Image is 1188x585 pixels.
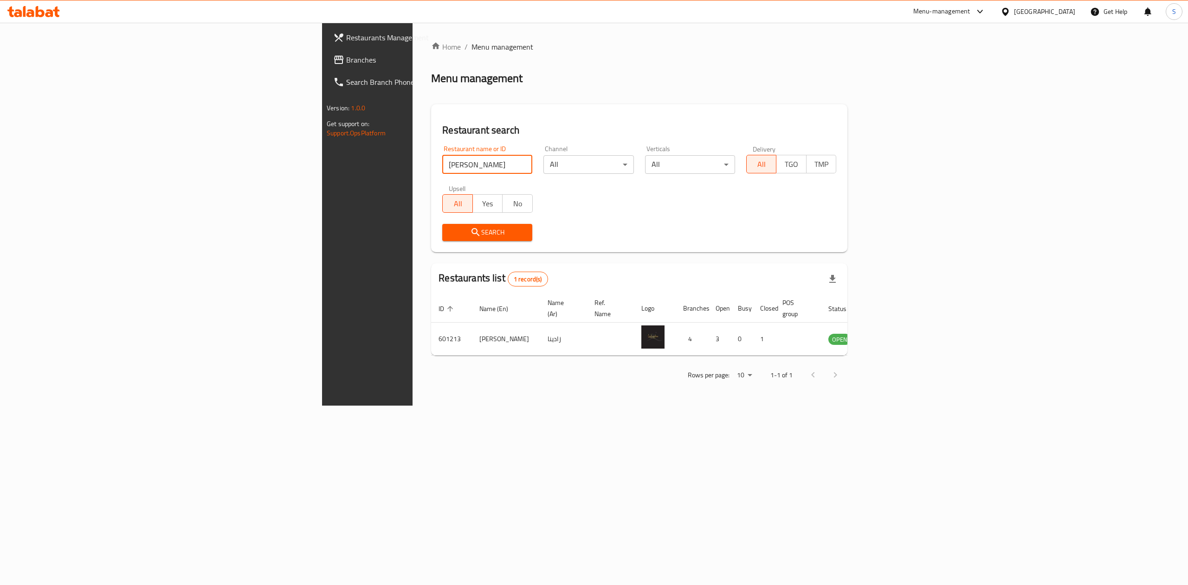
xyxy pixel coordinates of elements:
td: 3 [708,323,730,356]
button: All [746,155,776,173]
th: Branches [676,294,708,323]
span: Status [828,303,859,314]
div: Rows per page: [733,369,755,382]
span: OPEN [828,334,851,345]
span: Search [450,227,525,238]
span: Branches [346,54,513,65]
span: All [750,158,773,171]
button: TGO [776,155,806,173]
div: Export file [821,268,844,290]
div: [GEOGRAPHIC_DATA] [1014,6,1075,17]
a: Restaurants Management [326,26,521,49]
span: S [1172,6,1176,17]
td: 1 [753,323,775,356]
p: Rows per page: [688,369,730,381]
span: 1.0.0 [351,102,365,114]
table: enhanced table [431,294,902,356]
span: Get support on: [327,118,369,130]
span: TMP [810,158,833,171]
th: Busy [730,294,753,323]
p: 1-1 of 1 [770,369,793,381]
td: 0 [730,323,753,356]
span: Name (En) [479,303,520,314]
input: Search for restaurant name or ID.. [442,155,532,174]
span: ID [439,303,456,314]
th: Open [708,294,730,323]
label: Delivery [753,146,776,152]
button: Yes [472,194,503,213]
span: TGO [780,158,802,171]
span: Ref. Name [594,297,623,319]
th: Closed [753,294,775,323]
div: All [543,155,633,174]
span: POS group [782,297,810,319]
a: Branches [326,49,521,71]
button: Search [442,224,532,241]
a: Search Branch Phone [326,71,521,93]
span: Search Branch Phone [346,76,513,88]
th: Logo [634,294,676,323]
button: All [442,194,472,213]
a: Support.OpsPlatform [327,127,386,139]
label: Upsell [449,185,466,191]
span: All [446,197,469,210]
div: Total records count [508,272,548,286]
span: Version: [327,102,349,114]
nav: breadcrumb [431,41,847,52]
h2: Restaurants list [439,271,548,286]
span: 1 record(s) [508,275,548,284]
span: Name (Ar) [548,297,576,319]
td: زادينا [540,323,587,356]
button: No [502,194,532,213]
button: TMP [806,155,836,173]
td: 4 [676,323,708,356]
span: Yes [477,197,499,210]
span: Restaurants Management [346,32,513,43]
span: No [506,197,529,210]
img: Zadina [641,325,665,349]
div: Menu-management [913,6,970,17]
h2: Restaurant search [442,123,836,137]
div: All [645,155,735,174]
